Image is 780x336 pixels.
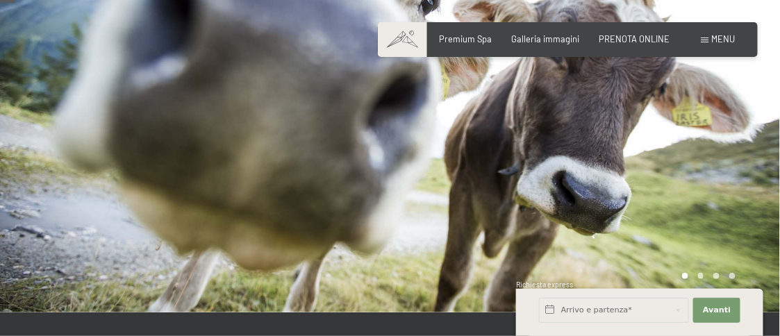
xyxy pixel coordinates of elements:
span: Avanti [703,305,731,316]
a: Premium Spa [440,33,492,44]
span: Menu [712,33,736,44]
div: Carousel Page 3 [713,273,720,279]
button: Avanti [693,298,740,323]
div: Carousel Pagination [677,273,736,279]
div: Carousel Page 4 [729,273,736,279]
a: Galleria immagini [512,33,580,44]
a: PRENOTA ONLINE [599,33,670,44]
div: Carousel Page 2 [698,273,704,279]
span: Richiesta express [516,280,573,289]
div: Carousel Page 1 (Current Slide) [682,273,688,279]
